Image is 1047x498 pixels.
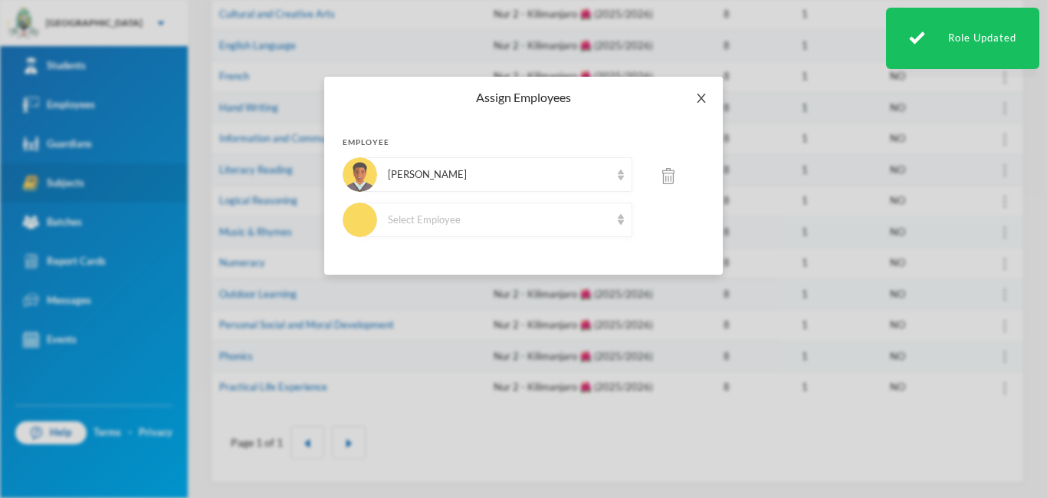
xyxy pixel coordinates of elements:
[343,89,704,106] div: Assign Employees
[388,167,610,183] div: [PERSON_NAME]
[343,203,377,237] img: EMPLOYEE
[662,168,674,184] img: bin
[695,92,707,104] i: icon: close
[886,8,1039,69] div: Role Updated
[680,77,723,120] button: Close
[388,213,610,228] div: Select Employee
[343,137,704,148] div: Employee
[343,157,377,192] img: EMPLOYEE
